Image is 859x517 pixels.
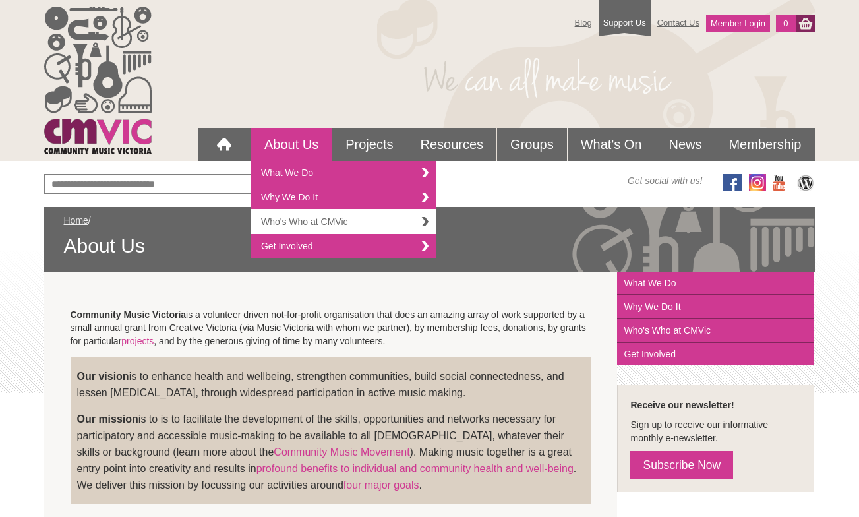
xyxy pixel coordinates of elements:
a: four major goals [343,479,419,491]
a: Home [64,215,88,226]
a: What's On [568,128,655,161]
a: Membership [715,128,814,161]
img: icon-instagram.png [749,174,766,191]
a: Get Involved [617,343,814,365]
span: About Us [64,233,796,258]
a: profound benefits to individual and community health and well-being [256,463,574,474]
img: cmvic_logo.png [44,7,152,154]
a: Why We Do It [617,295,814,319]
a: 0 [776,15,795,32]
a: What We Do [251,161,436,185]
a: Subscribe Now [630,451,733,479]
a: Who's Who at CMVic [251,210,436,234]
span: Get social with us! [628,174,703,187]
a: About Us [251,128,332,161]
p: is to is to facilitate the development of the skills, opportunities and networks necessary for pa... [77,411,585,493]
p: is to enhance health and wellbeing, strengthen communities, build social connectedness, and lesse... [77,368,585,401]
p: is a volunteer driven not-for-profit organisation that does an amazing array of work supported by... [71,308,591,348]
a: Who's Who at CMVic [617,319,814,343]
strong: Our mission [77,413,138,425]
a: Resources [407,128,497,161]
a: News [655,128,715,161]
strong: Our vision [77,371,129,382]
a: Blog [568,11,599,34]
a: Groups [497,128,567,161]
a: Why We Do It [251,185,436,210]
a: projects [121,336,154,346]
a: Get Involved [251,234,436,258]
a: Contact Us [651,11,706,34]
a: Projects [332,128,406,161]
a: Community Music Movement [274,446,409,458]
p: Sign up to receive our informative monthly e-newsletter. [630,418,801,444]
strong: Receive our newsletter! [630,400,734,410]
strong: Community Music Victoria [71,309,187,320]
a: Member Login [706,15,770,32]
img: CMVic Blog [796,174,815,191]
a: What We Do [617,272,814,295]
div: / [64,214,796,258]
